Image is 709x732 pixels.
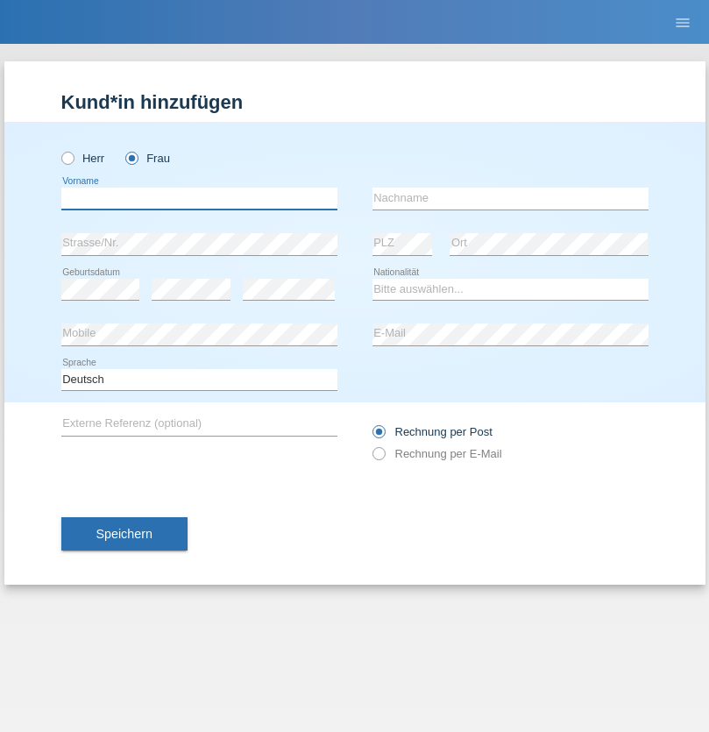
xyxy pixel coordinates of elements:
button: Speichern [61,517,188,551]
label: Rechnung per E-Mail [372,447,502,460]
h1: Kund*in hinzufügen [61,91,649,113]
input: Rechnung per Post [372,425,384,447]
input: Herr [61,152,73,163]
span: Speichern [96,527,152,541]
label: Frau [125,152,170,165]
input: Rechnung per E-Mail [372,447,384,469]
input: Frau [125,152,137,163]
label: Herr [61,152,105,165]
i: menu [674,14,691,32]
a: menu [665,17,700,27]
label: Rechnung per Post [372,425,493,438]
